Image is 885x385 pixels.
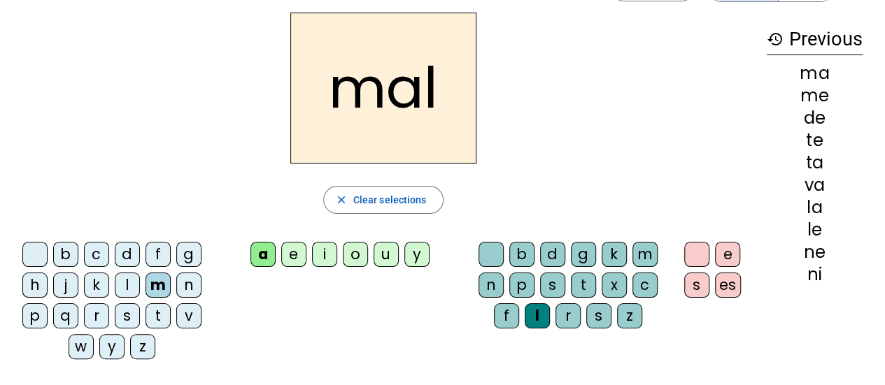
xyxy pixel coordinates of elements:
div: h [22,273,48,298]
div: ta [767,154,863,171]
div: p [22,303,48,328]
div: z [617,303,642,328]
div: d [540,242,565,267]
div: ne [767,244,863,261]
div: g [176,242,201,267]
div: ni [767,266,863,283]
span: Clear selections [353,191,427,208]
div: o [343,242,368,267]
div: m [632,242,658,267]
div: n [479,273,504,298]
div: la [767,199,863,216]
div: y [99,334,125,359]
h2: mal [290,13,476,164]
div: n [176,273,201,298]
div: v [176,303,201,328]
div: k [84,273,109,298]
div: e [281,242,306,267]
div: l [115,273,140,298]
div: le [767,221,863,238]
div: z [130,334,155,359]
div: te [767,132,863,149]
mat-icon: history [767,31,784,48]
div: p [509,273,534,298]
div: s [115,303,140,328]
div: q [53,303,78,328]
div: y [404,242,430,267]
div: w [69,334,94,359]
div: k [602,242,627,267]
div: t [571,273,596,298]
div: c [84,242,109,267]
div: l [525,303,550,328]
div: b [509,242,534,267]
div: x [602,273,627,298]
div: u [374,242,399,267]
div: f [494,303,519,328]
div: r [84,303,109,328]
div: c [632,273,658,298]
div: es [715,273,741,298]
div: j [53,273,78,298]
div: e [715,242,740,267]
div: r [555,303,581,328]
div: s [540,273,565,298]
div: de [767,110,863,126]
div: va [767,177,863,194]
h3: Previous [767,24,863,55]
div: f [146,242,171,267]
div: s [586,303,611,328]
div: s [684,273,709,298]
div: ma [767,65,863,82]
div: m [146,273,171,298]
button: Clear selections [323,186,444,214]
div: t [146,303,171,328]
div: g [571,242,596,267]
div: me [767,87,863,104]
div: a [250,242,276,267]
div: b [53,242,78,267]
div: i [312,242,337,267]
div: d [115,242,140,267]
mat-icon: close [335,194,348,206]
